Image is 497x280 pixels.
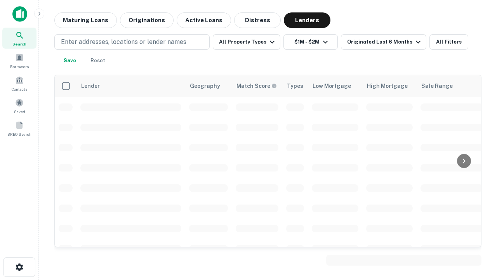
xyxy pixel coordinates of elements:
div: Originated Last 6 Months [347,37,423,47]
span: Saved [14,108,25,115]
span: Contacts [12,86,27,92]
span: Search [12,41,26,47]
button: Distress [234,12,281,28]
button: Save your search to get updates of matches that match your search criteria. [57,53,82,68]
button: Originations [120,12,174,28]
div: High Mortgage [367,81,408,91]
h6: Match Score [236,82,275,90]
span: SREO Search [7,131,31,137]
th: Sale Range [417,75,487,97]
iframe: Chat Widget [458,218,497,255]
p: Enter addresses, locations or lender names [61,37,186,47]
a: SREO Search [2,118,36,139]
a: Search [2,28,36,49]
div: Lender [81,81,100,91]
a: Saved [2,95,36,116]
span: Borrowers [10,63,29,70]
th: Types [282,75,308,97]
a: Contacts [2,73,36,94]
div: Low Mortgage [313,81,351,91]
th: High Mortgage [362,75,417,97]
div: Geography [190,81,220,91]
th: Geography [185,75,232,97]
th: Capitalize uses an advanced AI algorithm to match your search with the best lender. The match sco... [232,75,282,97]
button: Originated Last 6 Months [341,34,426,50]
button: All Filters [429,34,468,50]
th: Low Mortgage [308,75,362,97]
div: Sale Range [421,81,453,91]
button: Maturing Loans [54,12,117,28]
div: Types [287,81,303,91]
button: $1M - $2M [283,34,338,50]
th: Lender [76,75,185,97]
a: Borrowers [2,50,36,71]
div: Capitalize uses an advanced AI algorithm to match your search with the best lender. The match sco... [236,82,277,90]
button: Active Loans [177,12,231,28]
button: Enter addresses, locations or lender names [54,34,210,50]
button: Reset [85,53,110,68]
img: capitalize-icon.png [12,6,27,22]
button: Lenders [284,12,330,28]
button: All Property Types [213,34,280,50]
